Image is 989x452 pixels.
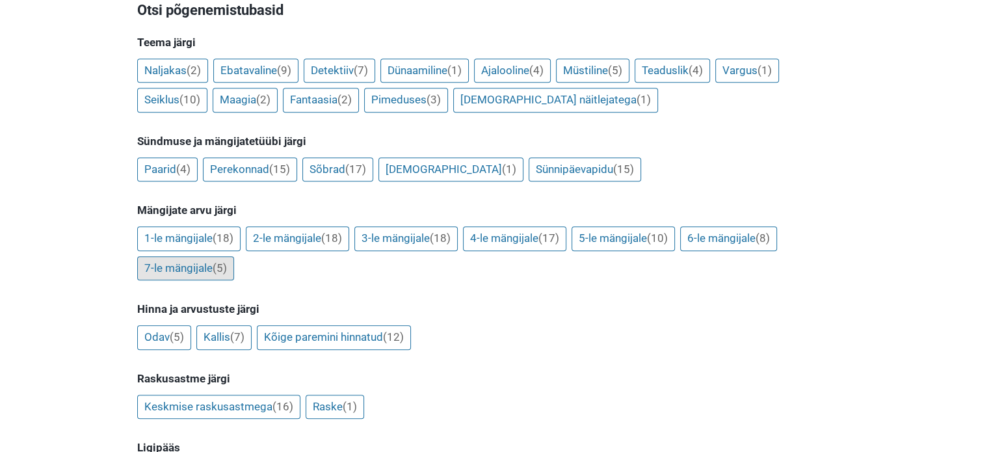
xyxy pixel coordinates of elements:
span: (10) [647,232,668,245]
span: (3) [427,93,441,106]
span: (1) [447,64,462,77]
a: Paarid(4) [137,157,198,182]
a: Keskmise raskusastmega(16) [137,395,300,419]
span: (15) [613,163,634,176]
span: (2) [337,93,352,106]
span: (5) [608,64,622,77]
a: [DEMOGRAPHIC_DATA] näitlejatega(1) [453,88,658,113]
span: (17) [538,232,559,245]
h5: Hinna ja arvustuste järgi [137,302,852,315]
span: (18) [321,232,342,245]
span: (4) [529,64,544,77]
span: (16) [272,400,293,413]
a: Raske(1) [306,395,364,419]
a: Vargus(1) [715,59,779,83]
span: (4) [689,64,703,77]
a: Teaduslik(4) [635,59,710,83]
a: 2-le mängijale(18) [246,226,349,251]
span: (18) [213,232,233,245]
a: 4-le mängijale(17) [463,226,566,251]
a: [DEMOGRAPHIC_DATA](1) [378,157,523,182]
span: (1) [343,400,357,413]
a: Odav(5) [137,325,191,350]
span: (5) [170,330,184,343]
a: Naljakas(2) [137,59,208,83]
a: Kõige paremini hinnatud(12) [257,325,411,350]
h5: Mängijate arvu järgi [137,204,852,217]
a: Kallis(7) [196,325,252,350]
a: Sünnipäevapidu(15) [529,157,641,182]
span: (1) [637,93,651,106]
span: (2) [256,93,270,106]
a: Müstiline(5) [556,59,629,83]
span: (18) [430,232,451,245]
a: Ebatavaline(9) [213,59,298,83]
a: Dünaamiline(1) [380,59,469,83]
span: (9) [277,64,291,77]
a: Seiklus(10) [137,88,207,113]
a: Sõbrad(17) [302,157,373,182]
span: (2) [187,64,201,77]
a: Detektiiv(7) [304,59,375,83]
span: (8) [756,232,770,245]
a: 3-le mängijale(18) [354,226,458,251]
a: Maagia(2) [213,88,278,113]
span: (4) [176,163,191,176]
h5: Raskusastme järgi [137,372,852,385]
h5: Teema järgi [137,36,852,49]
span: (12) [383,330,404,343]
a: 6-le mängijale(8) [680,226,777,251]
a: Perekonnad(15) [203,157,297,182]
span: (7) [354,64,368,77]
h5: Sündmuse ja mängijatetüübi järgi [137,135,852,148]
span: (10) [179,93,200,106]
a: 5-le mängijale(10) [572,226,675,251]
a: Ajalooline(4) [474,59,551,83]
span: (1) [502,163,516,176]
a: Pimeduses(3) [364,88,448,113]
span: (5) [213,261,227,274]
a: Fantaasia(2) [283,88,359,113]
a: 7-le mängijale(5) [137,256,234,281]
span: (7) [230,330,244,343]
span: (17) [345,163,366,176]
a: 1-le mängijale(18) [137,226,241,251]
span: (15) [269,163,290,176]
span: (1) [758,64,772,77]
